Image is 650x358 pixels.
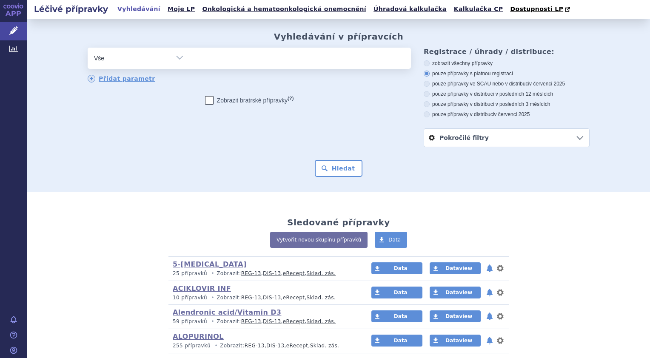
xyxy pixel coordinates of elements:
label: pouze přípravky v distribuci v posledních 12 měsících [424,91,590,97]
a: Sklad. zás. [307,295,336,301]
i: • [209,294,217,301]
span: Data [394,290,408,295]
span: 10 přípravků [173,295,207,301]
span: v červenci 2025 [529,81,565,87]
label: zobrazit všechny přípravky [424,60,590,67]
i: • [209,318,217,325]
h2: Vyhledávání v přípravcích [274,31,404,42]
a: Data [371,287,422,298]
a: Data [371,310,422,322]
a: Dataview [430,310,481,322]
a: DIS-13 [263,295,281,301]
span: Dataview [445,313,472,319]
a: Pokročilé filtry [424,129,589,147]
a: REG-13 [245,343,265,349]
abbr: (?) [288,96,294,101]
a: Úhradová kalkulačka [371,3,449,15]
a: REG-13 [241,295,261,301]
button: nastavení [496,263,505,273]
a: Vytvořit novou skupinu přípravků [270,232,368,248]
span: 59 přípravků [173,318,207,324]
i: • [212,342,220,349]
a: REG-13 [241,318,261,324]
label: pouze přípravky v distribuci v posledních 3 měsících [424,101,590,108]
button: nastavení [496,335,505,346]
a: Moje LP [165,3,197,15]
button: notifikace [485,335,494,346]
p: Zobrazit: , , , [173,270,355,277]
label: pouze přípravky v distribuci [424,111,590,118]
a: DIS-13 [266,343,284,349]
span: Dataview [445,265,472,271]
h2: Léčivé přípravky [27,3,115,15]
h2: Sledované přípravky [287,217,390,227]
a: ACIKLOVIR INF [173,284,231,293]
a: eRecept [283,295,305,301]
label: Zobrazit bratrské přípravky [205,96,294,105]
a: Přidat parametr [88,75,155,82]
span: Data [394,338,408,344]
a: Dataview [430,335,481,347]
a: Sklad. zás. [310,343,339,349]
span: 25 přípravků [173,270,207,276]
a: REG-13 [241,270,261,276]
h3: Registrace / úhrady / distribuce: [424,48,590,56]
a: Onkologická a hematoonkologická onemocnění [200,3,369,15]
button: nastavení [496,311,505,321]
a: 5-[MEDICAL_DATA] [173,260,247,268]
button: notifikace [485,311,494,321]
a: Sklad. zás. [307,318,336,324]
a: Dostupnosti LP [507,3,574,15]
span: Data [394,313,408,319]
a: eRecept [286,343,308,349]
a: ALOPURINOL [173,332,224,341]
label: pouze přípravky s platnou registrací [424,70,590,77]
button: nastavení [496,287,505,298]
a: eRecept [283,318,305,324]
a: eRecept [283,270,305,276]
p: Zobrazit: , , , [173,342,355,349]
a: DIS-13 [263,318,281,324]
a: Dataview [430,262,481,274]
i: • [209,270,217,277]
span: Data [388,237,401,243]
span: v červenci 2025 [494,111,530,117]
button: Hledat [315,160,363,177]
a: Data [375,232,407,248]
p: Zobrazit: , , , [173,318,355,325]
span: Dataview [445,290,472,295]
a: Dataview [430,287,481,298]
span: Dostupnosti LP [510,6,563,12]
button: notifikace [485,287,494,298]
p: Zobrazit: , , , [173,294,355,301]
label: pouze přípravky ve SCAU nebo v distribuci [424,80,590,87]
span: 255 přípravků [173,343,211,349]
a: Data [371,262,422,274]
span: Dataview [445,338,472,344]
a: Data [371,335,422,347]
button: notifikace [485,263,494,273]
a: Vyhledávání [115,3,163,15]
a: DIS-13 [263,270,281,276]
a: Kalkulačka CP [451,3,506,15]
a: Alendronic acid/Vitamin D3 [173,308,281,316]
a: Sklad. zás. [307,270,336,276]
span: Data [394,265,408,271]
